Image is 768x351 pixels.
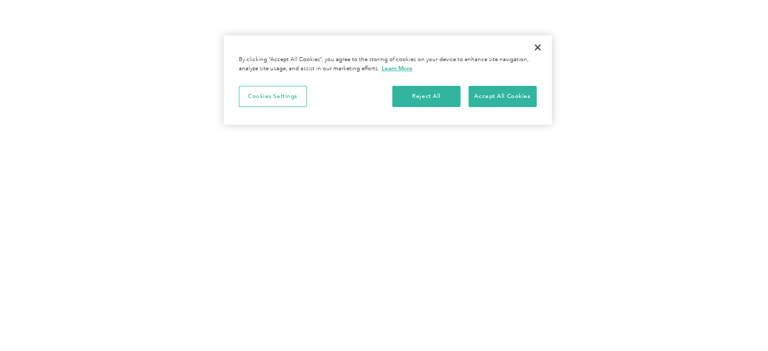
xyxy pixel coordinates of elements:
[469,86,537,107] button: Accept All Cookies
[392,86,460,107] button: Reject All
[239,56,537,73] div: By clicking “Accept All Cookies”, you agree to the storing of cookies on your device to enhance s...
[239,86,307,107] button: Cookies Settings
[224,35,552,125] div: Privacy
[382,65,413,72] a: More information about your privacy, opens in a new tab
[527,36,549,59] button: Close
[224,35,552,125] div: Cookie banner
